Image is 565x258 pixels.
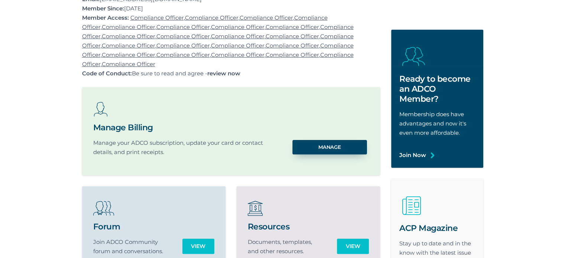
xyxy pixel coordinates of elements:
[211,33,264,40] a: Compliance Officer
[337,239,369,254] a: View
[93,123,275,133] h2: Manage Billing
[399,150,426,160] a: Join Now
[82,4,380,13] p: [DATE]
[93,222,167,232] h2: Forum
[185,14,238,21] a: Compliance Officer
[266,33,319,40] a: Compliance Officer
[93,237,167,256] p: Join ADCO Community forum and conversations.
[207,69,240,78] a: review now
[240,14,293,21] a: Compliance Officer
[399,74,475,104] h2: Ready to become an ADCO Member?
[102,33,155,40] a: Compliance Officer
[266,51,319,58] a: Compliance Officer
[156,33,210,40] a: Compliance Officer
[82,69,380,78] p: Be sure to read and agree -
[82,5,124,12] strong: Member Since:
[102,51,155,58] a: Compliance Officer
[102,23,155,30] a: Compliance Officer
[102,42,155,49] a: Compliance Officer
[156,42,210,49] a: Compliance Officer
[93,138,275,157] p: Manage your ADCO subscription, update your card or contact details, and print receipts.
[82,70,132,77] strong: Code of Conduct:
[248,222,321,232] h2: Resources
[248,237,321,256] p: Documents, templates, and other resources.
[399,223,475,233] h2: ACP Magazine
[156,51,210,58] a: Compliance Officer
[211,42,264,49] a: Compliance Officer
[102,61,155,68] a: Compliance Officer
[399,110,475,137] p: Membership does have advantages and now it's even more affordable.
[156,23,210,30] a: Compliance Officer
[266,23,319,30] a: Compliance Officer
[82,14,129,21] strong: Member Access:
[130,14,184,21] a: Compliance Officer
[266,42,319,49] a: Compliance Officer
[211,51,264,58] a: Compliance Officer
[82,13,380,69] p: , , , , , , , , , , , , , , , , , , , , , , , ,
[293,140,367,154] a: Manage
[182,239,214,254] a: View
[211,23,264,30] a: Compliance Officer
